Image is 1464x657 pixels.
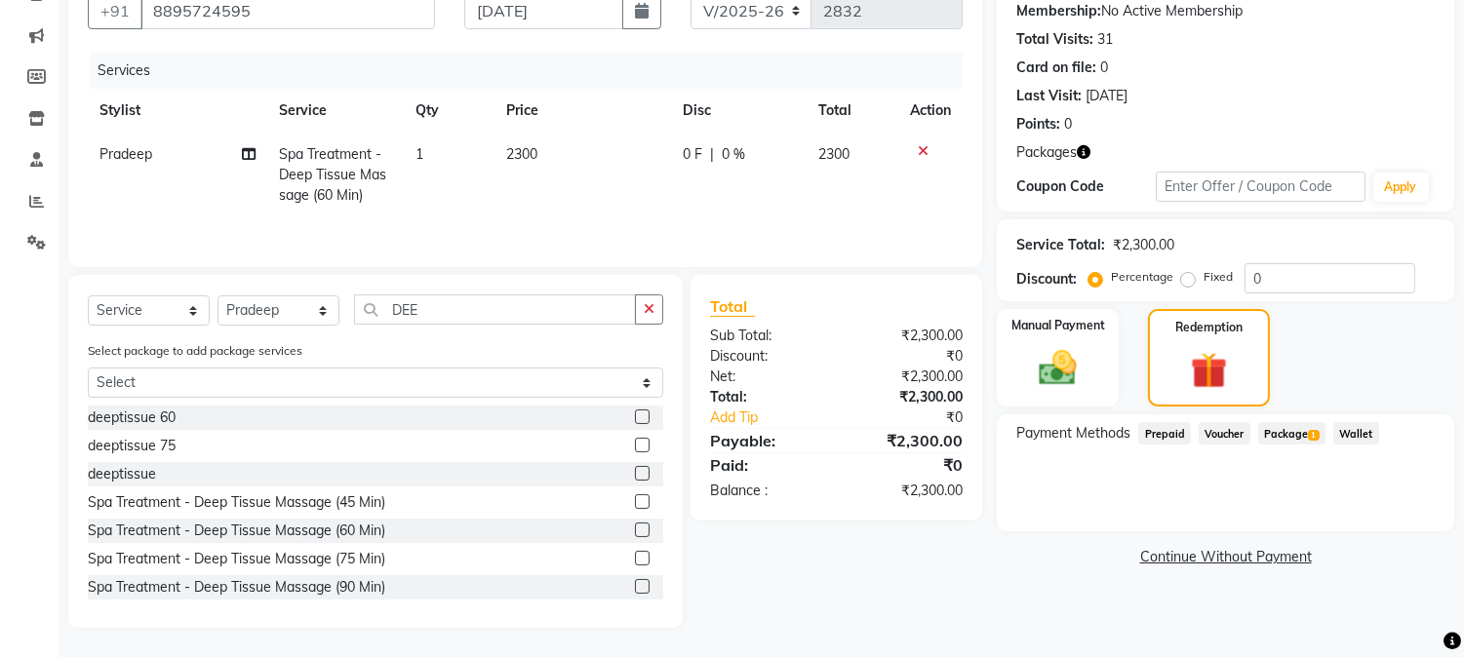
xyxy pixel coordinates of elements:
[837,367,978,387] div: ₹2,300.00
[1138,422,1191,444] span: Prepaid
[695,407,860,428] a: Add Tip
[415,145,423,163] span: 1
[354,294,636,325] input: Search or Scan
[1113,235,1174,255] div: ₹2,300.00
[88,577,385,598] div: Spa Treatment - Deep Tissue Massage (90 Min)
[1179,348,1238,393] img: _gift.svg
[88,436,176,456] div: deeptissue 75
[837,387,978,407] div: ₹2,300.00
[1027,346,1088,390] img: _cash.svg
[1156,172,1365,202] input: Enter Offer / Coupon Code
[1097,29,1113,50] div: 31
[837,481,978,501] div: ₹2,300.00
[90,53,977,89] div: Services
[1258,422,1326,444] span: Package
[1204,268,1233,286] label: Fixed
[279,145,386,204] span: Spa Treatment - Deep Tissue Massage (60 Min)
[88,89,267,133] th: Stylist
[837,453,978,477] div: ₹0
[695,387,837,407] div: Total:
[837,326,978,346] div: ₹2,300.00
[267,89,404,133] th: Service
[860,407,978,428] div: ₹0
[1100,58,1108,78] div: 0
[695,429,837,452] div: Payable:
[1016,1,1435,21] div: No Active Membership
[88,464,156,484] div: deeptissue
[1199,422,1250,444] span: Voucher
[1111,268,1173,286] label: Percentage
[683,144,702,165] span: 0 F
[695,453,837,477] div: Paid:
[1011,317,1105,334] label: Manual Payment
[1086,86,1128,106] div: [DATE]
[1016,114,1060,135] div: Points:
[1016,176,1156,197] div: Coupon Code
[1016,86,1082,106] div: Last Visit:
[506,145,537,163] span: 2300
[1016,269,1077,290] div: Discount:
[695,326,837,346] div: Sub Total:
[695,346,837,367] div: Discount:
[88,492,385,513] div: Spa Treatment - Deep Tissue Massage (45 Min)
[710,296,755,317] span: Total
[837,346,978,367] div: ₹0
[1016,29,1093,50] div: Total Visits:
[495,89,671,133] th: Price
[807,89,899,133] th: Total
[1016,235,1105,255] div: Service Total:
[1308,430,1319,442] span: 1
[1175,319,1243,336] label: Redemption
[671,89,807,133] th: Disc
[710,144,714,165] span: |
[88,342,302,360] label: Select package to add package services
[1001,547,1450,567] a: Continue Without Payment
[898,89,963,133] th: Action
[1064,114,1072,135] div: 0
[695,481,837,501] div: Balance :
[404,89,495,133] th: Qty
[99,145,152,163] span: Pradeep
[837,429,978,452] div: ₹2,300.00
[1016,423,1130,444] span: Payment Methods
[88,407,176,428] div: deeptissue 60
[1016,142,1077,163] span: Packages
[1333,422,1379,444] span: Wallet
[88,549,385,569] div: Spa Treatment - Deep Tissue Massage (75 Min)
[818,145,850,163] span: 2300
[1373,173,1429,202] button: Apply
[695,367,837,387] div: Net:
[1016,58,1096,78] div: Card on file:
[1016,1,1101,21] div: Membership:
[722,144,745,165] span: 0 %
[88,521,385,541] div: Spa Treatment - Deep Tissue Massage (60 Min)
